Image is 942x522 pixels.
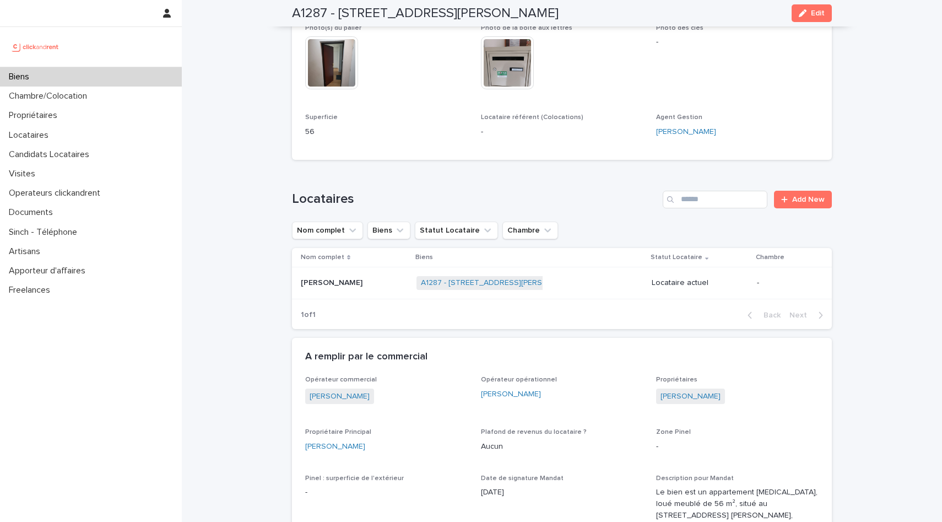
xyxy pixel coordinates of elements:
p: Statut Locataire [651,251,702,263]
p: - [656,441,819,453]
p: - [481,126,643,138]
p: - [656,36,819,48]
p: Freelances [4,285,59,295]
p: - [757,278,814,288]
button: Biens [367,222,410,239]
p: Candidats Locataires [4,149,98,160]
span: Add New [792,196,825,203]
span: Agent Gestion [656,114,702,121]
p: Artisans [4,246,49,257]
span: Propriétaire Principal [305,429,371,435]
a: [PERSON_NAME] [481,389,541,400]
a: [PERSON_NAME] [305,441,365,453]
h1: Locataires [292,191,658,207]
a: A1287 - [STREET_ADDRESS][PERSON_NAME] [421,278,581,288]
span: Back [757,311,781,319]
a: [PERSON_NAME] [661,391,721,402]
p: Propriétaires [4,110,66,121]
p: Nom complet [301,251,344,263]
p: Operateurs clickandrent [4,188,109,198]
p: Locataires [4,130,57,141]
button: Next [785,310,832,320]
p: Apporteur d'affaires [4,266,94,276]
p: Biens [415,251,433,263]
p: Chambre/Colocation [4,91,96,101]
a: [PERSON_NAME] [656,126,716,138]
p: Aucun [481,441,643,453]
h2: A remplir par le commercial [305,351,427,363]
span: Propriétaires [656,376,697,383]
p: Biens [4,72,38,82]
button: Chambre [502,222,558,239]
span: Opérateur opérationnel [481,376,557,383]
button: Statut Locataire [415,222,498,239]
input: Search [663,191,767,208]
a: [PERSON_NAME] [310,391,370,402]
p: Sinch - Téléphone [4,227,86,238]
p: Chambre [756,251,784,263]
span: Opérateur commercial [305,376,377,383]
span: Description pour Mandat [656,475,734,482]
p: 1 of 1 [292,302,324,329]
p: [PERSON_NAME] [301,276,365,288]
span: Photo des clés [656,25,703,31]
span: Plafond de revenus du locataire ? [481,429,587,435]
p: Visites [4,169,44,179]
button: Nom complet [292,222,363,239]
span: Edit [811,9,825,17]
img: UCB0brd3T0yccxBKYDjQ [9,36,62,58]
h2: A1287 - [STREET_ADDRESS][PERSON_NAME] [292,6,559,21]
span: Next [789,311,814,319]
tr: [PERSON_NAME][PERSON_NAME] A1287 - [STREET_ADDRESS][PERSON_NAME] Locataire actuel- [292,267,832,299]
span: Locataire référent (Colocations) [481,114,583,121]
a: Add New [774,191,832,208]
p: 56 [305,126,468,138]
span: Photo de la boîte aux lettres [481,25,572,31]
p: [DATE] [481,487,643,498]
button: Edit [792,4,832,22]
button: Back [739,310,785,320]
span: Superficie [305,114,338,121]
span: Date de signature Mandat [481,475,564,482]
span: Zone Pinel [656,429,691,435]
p: Documents [4,207,62,218]
p: Locataire actuel [652,278,748,288]
span: Photo(s) du palier [305,25,361,31]
p: - [305,487,468,498]
span: Pinel : surperficie de l'extérieur [305,475,404,482]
